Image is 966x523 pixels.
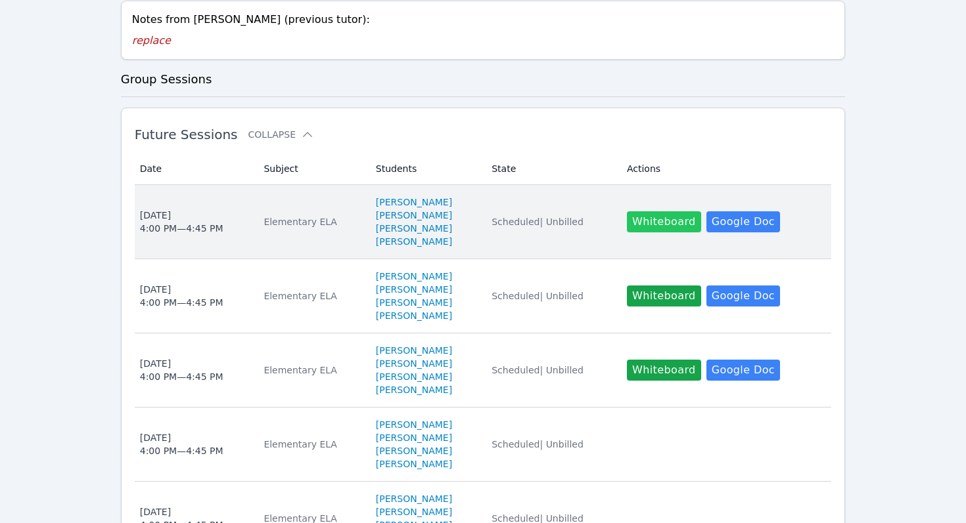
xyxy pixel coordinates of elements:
[376,270,452,283] a: [PERSON_NAME]
[264,289,359,303] div: Elementary ELA
[135,333,832,408] tr: [DATE]4:00 PM—4:45 PMElementary ELA[PERSON_NAME][PERSON_NAME][PERSON_NAME][PERSON_NAME]Scheduled|...
[376,344,452,357] a: [PERSON_NAME]
[376,309,452,322] a: [PERSON_NAME]
[376,196,452,209] a: [PERSON_NAME]
[627,211,701,232] button: Whiteboard
[376,296,452,309] a: [PERSON_NAME]
[264,215,359,228] div: Elementary ELA
[135,153,256,185] th: Date
[619,153,831,185] th: Actions
[140,357,223,383] div: [DATE] 4:00 PM — 4:45 PM
[264,364,359,377] div: Elementary ELA
[135,408,832,482] tr: [DATE]4:00 PM—4:45 PMElementary ELA[PERSON_NAME][PERSON_NAME][PERSON_NAME][PERSON_NAME]Scheduled|...
[492,439,584,450] span: Scheduled | Unbilled
[376,457,452,471] a: [PERSON_NAME]
[492,365,584,375] span: Scheduled | Unbilled
[135,259,832,333] tr: [DATE]4:00 PM—4:45 PMElementary ELA[PERSON_NAME][PERSON_NAME][PERSON_NAME][PERSON_NAME]Scheduled|...
[376,492,452,505] a: [PERSON_NAME]
[376,209,452,222] a: [PERSON_NAME]
[627,285,701,306] button: Whiteboard
[376,283,452,296] a: [PERSON_NAME]
[132,33,835,49] p: replace
[140,431,223,457] div: [DATE] 4:00 PM — 4:45 PM
[376,357,452,370] a: [PERSON_NAME]
[376,383,452,396] a: [PERSON_NAME]
[376,235,452,248] a: [PERSON_NAME]
[140,209,223,235] div: [DATE] 4:00 PM — 4:45 PM
[368,153,484,185] th: Students
[376,418,452,431] a: [PERSON_NAME]
[248,128,314,141] button: Collapse
[492,291,584,301] span: Scheduled | Unbilled
[376,431,452,444] a: [PERSON_NAME]
[706,360,780,381] a: Google Doc
[121,70,846,89] h3: Group Sessions
[706,285,780,306] a: Google Doc
[135,185,832,259] tr: [DATE]4:00 PM—4:45 PMElementary ELA[PERSON_NAME][PERSON_NAME][PERSON_NAME][PERSON_NAME]Scheduled|...
[132,12,835,28] div: Notes from [PERSON_NAME] (previous tutor):
[706,211,780,232] a: Google Doc
[376,222,452,235] a: [PERSON_NAME]
[140,283,223,309] div: [DATE] 4:00 PM — 4:45 PM
[264,438,359,451] div: Elementary ELA
[376,370,452,383] a: [PERSON_NAME]
[135,127,238,142] span: Future Sessions
[256,153,367,185] th: Subject
[376,444,452,457] a: [PERSON_NAME]
[376,505,452,518] a: [PERSON_NAME]
[627,360,701,381] button: Whiteboard
[484,153,619,185] th: State
[492,217,584,227] span: Scheduled | Unbilled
